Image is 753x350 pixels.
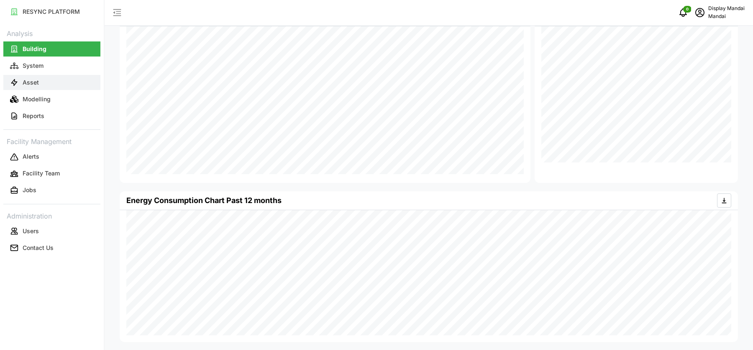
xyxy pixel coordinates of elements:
[3,108,100,124] a: Reports
[3,74,100,91] a: Asset
[3,108,100,124] button: Reports
[3,41,100,57] button: Building
[23,244,54,252] p: Contact Us
[692,4,708,21] button: schedule
[3,224,100,239] button: Users
[23,45,46,53] p: Building
[3,223,100,239] a: Users
[708,5,745,13] p: Display Mandai
[3,75,100,90] button: Asset
[3,57,100,74] a: System
[3,4,100,19] button: RESYNC PLATFORM
[3,91,100,108] a: Modelling
[23,95,51,103] p: Modelling
[3,240,100,255] button: Contact Us
[3,209,100,221] p: Administration
[675,4,692,21] button: notifications
[23,169,60,178] p: Facility Team
[23,227,39,235] p: Users
[3,58,100,73] button: System
[3,165,100,182] a: Facility Team
[708,13,745,21] p: Mandai
[23,112,44,120] p: Reports
[126,195,282,206] p: Energy Consumption Chart Past 12 months
[3,3,100,20] a: RESYNC PLATFORM
[3,149,100,165] a: Alerts
[3,166,100,181] button: Facility Team
[23,186,36,194] p: Jobs
[3,149,100,165] button: Alerts
[3,27,100,39] p: Analysis
[3,135,100,147] p: Facility Management
[23,78,39,87] p: Asset
[3,182,100,199] a: Jobs
[686,6,689,12] span: 0
[3,183,100,198] button: Jobs
[23,152,39,161] p: Alerts
[3,92,100,107] button: Modelling
[3,239,100,256] a: Contact Us
[3,41,100,57] a: Building
[23,62,44,70] p: System
[23,8,80,16] p: RESYNC PLATFORM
